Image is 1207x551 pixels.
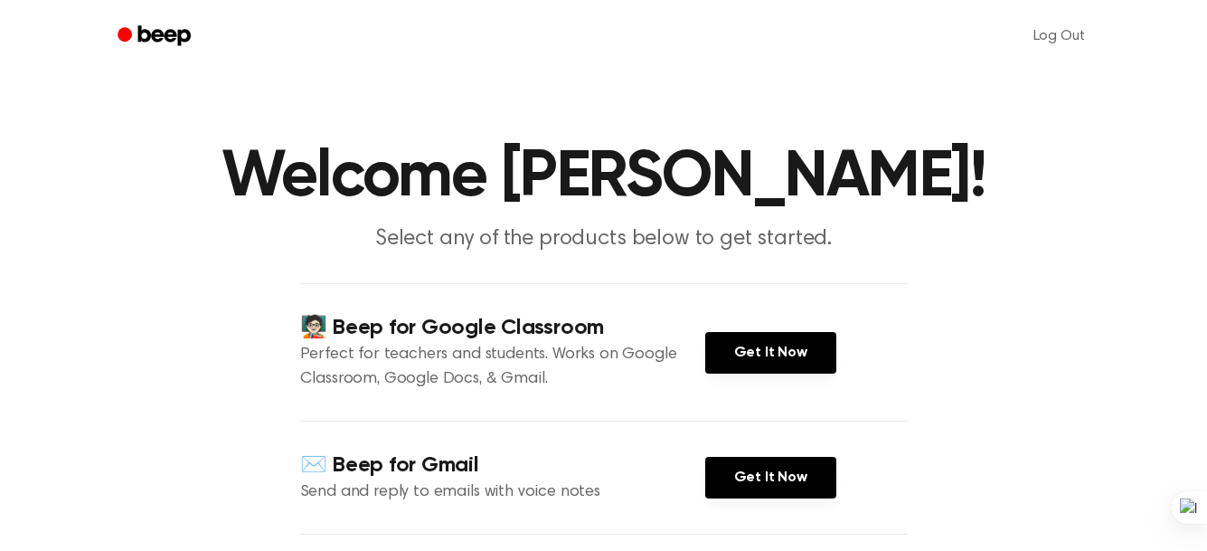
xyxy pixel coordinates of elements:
[300,343,705,392] p: Perfect for teachers and students. Works on Google Classroom, Google Docs, & Gmail.
[300,313,705,343] h4: 🧑🏻‍🏫 Beep for Google Classroom
[141,145,1067,210] h1: Welcome [PERSON_NAME]!
[300,451,705,480] h4: ✉️ Beep for Gmail
[705,457,836,499] a: Get It Now
[1015,14,1103,58] a: Log Out
[300,480,705,505] p: Send and reply to emails with voice notes
[257,224,951,254] p: Select any of the products below to get started.
[705,332,836,374] a: Get It Now
[105,19,207,54] a: Beep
